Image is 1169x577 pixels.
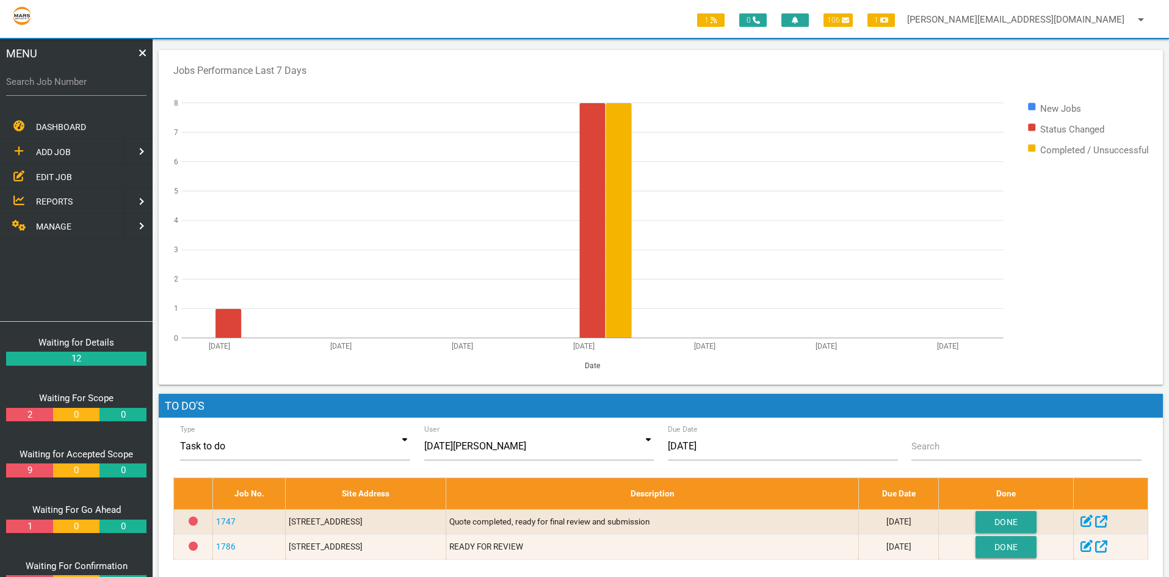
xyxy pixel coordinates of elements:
text: [DATE] [330,341,352,350]
a: 1786 [216,542,236,551]
a: 0 [100,520,146,534]
a: 1747 [216,517,236,526]
span: 1 [867,13,895,27]
span: EDIT JOB [36,172,72,181]
text: [DATE] [209,341,230,350]
a: 1 [6,520,52,534]
span: DASHBOARD [36,122,86,132]
text: Date [585,361,600,369]
text: 4 [174,216,178,225]
a: Waiting For Go Ahead [32,504,121,515]
h1: To Do's [159,394,1163,418]
text: 8 [174,98,178,107]
img: s3file [12,6,32,26]
th: Site Address [286,478,446,509]
th: Done [939,478,1074,509]
text: [DATE] [937,341,958,350]
text: [DATE] [816,341,837,350]
a: 2 [6,408,52,422]
a: 0 [53,408,100,422]
th: Due Date [858,478,938,509]
a: 12 [6,352,147,366]
a: 0 [53,520,100,534]
span: 106 [823,13,853,27]
text: 7 [174,128,178,136]
a: Waiting For Confirmation [26,561,128,572]
text: New Jobs [1040,103,1081,114]
td: [STREET_ADDRESS] [286,509,446,534]
p: Quote completed, ready for final review and submission [449,515,855,528]
text: Status Changed [1040,123,1104,134]
a: 0 [100,463,146,477]
text: 3 [174,245,178,254]
a: Waiting for Details [38,337,114,348]
a: Waiting for Accepted Scope [20,449,133,460]
text: 2 [174,275,178,283]
button: Done [975,536,1037,558]
label: User [424,424,440,435]
text: Jobs Performance Last 7 Days [173,65,306,76]
text: [DATE] [694,341,715,350]
button: Done [975,511,1037,533]
text: [DATE] [452,341,473,350]
th: Description [446,478,858,509]
p: READY FOR REVIEW [449,540,855,553]
span: 0 [739,13,767,27]
td: [DATE] [858,534,938,559]
span: MANAGE [36,222,71,231]
text: 5 [174,186,178,195]
a: Waiting For Scope [39,393,114,404]
a: 9 [6,463,52,477]
th: Job No. [212,478,286,509]
label: Due Date [668,424,698,435]
text: 6 [174,157,178,165]
a: 0 [100,408,146,422]
label: Search [911,440,939,454]
label: Search Job Number [6,75,147,89]
td: [DATE] [858,509,938,534]
text: 0 [174,333,178,342]
span: REPORTS [36,197,73,206]
span: ADD JOB [36,147,71,157]
span: 1 [697,13,725,27]
text: Completed / Unsuccessful [1040,144,1149,155]
a: 0 [53,463,100,477]
td: [STREET_ADDRESS] [286,534,446,559]
span: MENU [6,45,37,62]
text: [DATE] [573,341,595,350]
label: Type [180,424,195,435]
text: 1 [174,304,178,313]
